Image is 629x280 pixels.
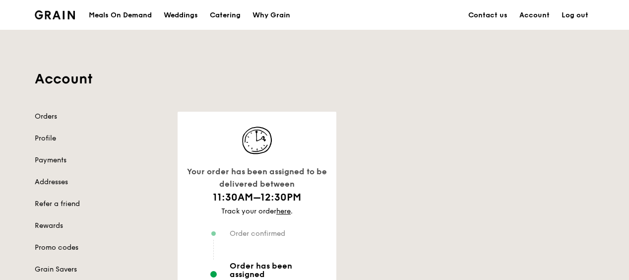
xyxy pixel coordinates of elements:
a: Weddings [158,0,204,30]
a: Why Grain [247,0,296,30]
a: Grain Savers [35,265,166,275]
h1: 11:30AM–12:30PM [182,191,332,205]
a: Orders [35,112,166,122]
h1: Account [35,70,594,88]
a: Log out [556,0,594,30]
div: Weddings [164,0,198,30]
a: Rewards [35,221,166,231]
a: Promo codes [35,243,166,253]
a: Refer a friend [35,199,166,209]
img: Grain [35,10,75,19]
span: Order has been assigned [230,262,328,279]
a: Account [513,0,556,30]
div: Track your order . [182,207,332,216]
a: Addresses [35,177,166,187]
a: Profile [35,134,166,143]
a: Catering [204,0,247,30]
a: here [276,207,291,215]
div: Catering [210,0,241,30]
img: icon-track-normal@2x.d40d1303.png [232,124,282,157]
div: Your order has been assigned to be delivered between [182,165,332,191]
div: Why Grain [252,0,290,30]
a: Contact us [462,0,513,30]
a: Payments [35,155,166,165]
span: Order confirmed [230,229,285,238]
div: Meals On Demand [89,0,152,30]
